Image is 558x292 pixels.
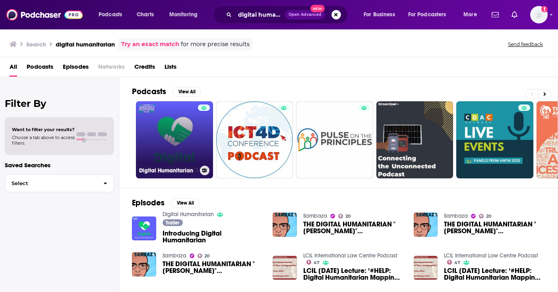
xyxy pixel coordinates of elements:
[169,9,198,20] span: Monitoring
[454,261,460,265] span: 47
[198,253,210,258] a: 20
[303,213,327,219] a: Sambaza
[132,8,159,21] a: Charts
[6,7,83,22] img: Podchaser - Follow, Share and Rate Podcasts
[444,221,545,234] a: THE DIGITAL HUMANITARIAN "PHILIP OGOLA" CONVERSATIONS PART 2
[530,6,548,23] span: Logged in as Isla
[358,8,405,21] button: open menu
[314,261,320,265] span: 47
[132,87,201,97] a: PodcastsView All
[163,252,186,259] a: Sambaza
[166,220,179,225] span: Trailer
[303,267,404,281] a: LCIL Friday Lecture: ‘#HELP: Digital Humanitarian Mapping and New Cartographies of Governability’...
[403,8,458,21] button: open menu
[530,6,548,23] button: Show profile menu
[5,161,114,169] p: Saved Searches
[508,8,521,21] a: Show notifications dropdown
[338,214,351,219] a: 20
[506,41,545,48] button: Send feedback
[171,198,200,208] button: View All
[121,40,179,49] a: Try an exact match
[303,221,404,234] a: THE DIGITAL HUMANITARIAN "PHILIP OGOLA" CONVERSATIONS PART 1
[132,252,156,277] img: THE DIGITAL HUMANITARIAN "PHILIP OGOLA" CONVERSATIONS PART 3
[204,254,209,258] span: 20
[479,214,491,219] a: 20
[273,256,297,280] img: LCIL Friday Lecture: ‘#HELP: Digital Humanitarian Mapping and New Cartographies of Governability’...
[63,60,89,77] a: Episodes
[163,261,263,274] span: THE DIGITAL HUMANITARIAN "[PERSON_NAME]" CONVERSATIONS PART 3
[345,215,351,218] span: 20
[444,213,468,219] a: Sambaza
[132,87,166,97] h2: Podcasts
[137,9,154,20] span: Charts
[132,198,200,208] a: EpisodesView All
[132,198,165,208] h2: Episodes
[163,230,263,244] a: Introducing Digital Humanitarian
[132,217,156,241] img: Introducing Digital Humanitarian
[163,261,263,274] a: THE DIGITAL HUMANITARIAN "PHILIP OGOLA" CONVERSATIONS PART 3
[99,9,122,20] span: Podcasts
[408,9,446,20] span: For Podcasters
[164,8,208,21] button: open menu
[530,6,548,23] img: User Profile
[221,6,355,24] div: Search podcasts, credits, & more...
[27,60,53,77] a: Podcasts
[172,87,201,97] button: View All
[310,5,325,12] span: New
[12,127,75,132] span: Want to filter your results?
[10,60,17,77] a: All
[303,252,397,259] a: LCIL International Law Centre Podcast
[285,10,325,19] button: Open AdvancedNew
[181,40,250,49] span: for more precise results
[5,174,114,192] button: Select
[463,9,477,20] span: More
[5,98,114,109] h2: Filter By
[364,9,395,20] span: For Business
[289,13,322,17] span: Open Advanced
[414,213,438,237] img: THE DIGITAL HUMANITARIAN "PHILIP OGOLA" CONVERSATIONS PART 2
[139,167,197,174] h3: Digital Humanitarian
[458,8,487,21] button: open menu
[5,181,97,186] span: Select
[235,8,285,21] input: Search podcasts, credits, & more...
[93,8,132,21] button: open menu
[414,256,438,280] img: LCIL Friday Lecture: ‘#HELP: Digital Humanitarian Mapping and New Cartographies of Governability’...
[444,267,545,281] span: LCIL [DATE] Lecture: ‘#HELP: Digital Humanitarian Mapping and New Cartographies of Governability’...
[165,60,176,77] a: Lists
[98,60,125,77] span: Networks
[444,221,545,234] span: THE DIGITAL HUMANITARIAN "[PERSON_NAME]" CONVERSATIONS PART 2
[136,101,213,178] a: Digital Humanitarian
[26,41,46,48] h3: Search
[447,260,460,265] a: 47
[488,8,502,21] a: Show notifications dropdown
[12,135,75,146] span: Choose a tab above to access filters.
[486,215,491,218] span: 20
[56,41,115,48] h3: digital humanitarian
[303,221,404,234] span: THE DIGITAL HUMANITARIAN "[PERSON_NAME]" CONVERSATIONS PART 1
[306,260,320,265] a: 47
[444,252,538,259] a: LCIL International Law Centre Podcast
[273,213,297,237] img: THE DIGITAL HUMANITARIAN "PHILIP OGOLA" CONVERSATIONS PART 1
[444,267,545,281] a: LCIL Friday Lecture: ‘#HELP: Digital Humanitarian Mapping and New Cartographies of Governability’...
[134,60,155,77] a: Credits
[163,211,214,218] a: Digital Humanitarian
[303,267,404,281] span: LCIL [DATE] Lecture: ‘#HELP: Digital Humanitarian Mapping and New Cartographies of Governability’...
[541,6,548,12] svg: Add a profile image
